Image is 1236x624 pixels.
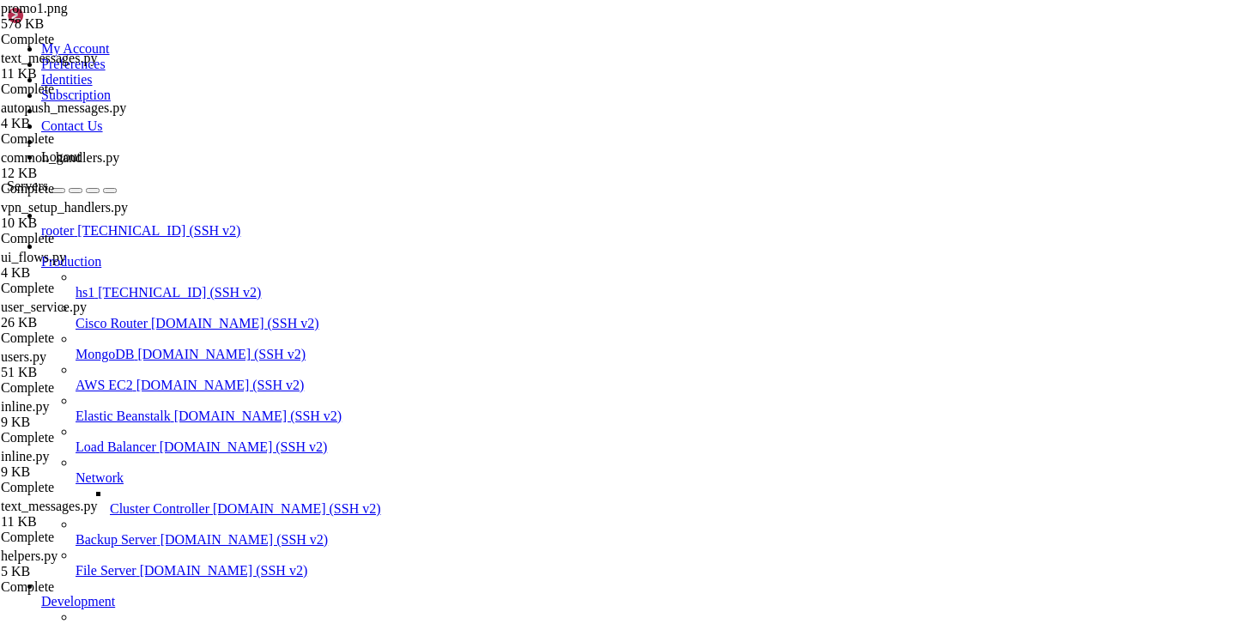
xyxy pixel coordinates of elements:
[1,1,173,32] span: promo1.png
[797,264,914,277] span: Запущена автопров
[1,365,173,380] div: 51 KB
[1,150,173,181] span: common_handlers.py
[1,215,173,231] div: 10 KB
[1,564,173,579] div: 5 KB
[7,492,1011,506] x-row: "success": true,
[7,407,1011,421] x-row: [DATE] 09:48:55,796 - [INFO] - services.api_client - (api_client.py)._make_request(50) - RAW RESP...
[1,380,173,396] div: Complete
[1,200,128,215] span: vpn_setup_handlers.py
[1,480,173,495] div: Complete
[1,231,173,246] div: Complete
[1,82,173,97] div: Complete
[7,278,371,292] span: ерка для платежа 302bd038-000f-5001-8000-1413fbd3b4e5
[7,293,1011,307] x-row: [DATE] 09:48:40,754 - [INFO] - aiogram.event - (dispatcher.py).feed_update(172) - Update id=77878...
[7,136,1011,150] x-row: pi/payments/pay-link: {
[1,250,66,264] span: ui_flows.py
[824,349,839,364] span: 🔍
[7,478,1011,493] x-row: "exists": true,
[7,321,1011,336] x-row: [DATE] 09:48:40,754 - [INFO] - handlers.payment_handlers - (payment_handlers.py).auto_check_payme...
[1,66,173,82] div: 11 KB
[1,548,173,579] span: helpers.py
[1,514,173,530] div: 11 KB
[1,349,46,364] span: users.py
[7,364,501,378] span: кая проверка платежа 302bd038-000f-5001-8000-1413fbd3b4e5 для 6919469770
[1,579,173,595] div: Complete
[7,50,1011,64] x-row: api/payments/pay-link | Status: 200 | Body: {"amount":1299.0,"confirmation_url":"[URL][DOMAIN_NAME]
[1,100,173,131] span: autopush_messages.py
[1,265,173,281] div: 4 KB
[7,378,831,391] span: [DATE] 09:48:55,761 - [DEBUG] - services.api_client - (api_client.py)._make_request(40) - Запрос:...
[839,349,914,363] span: Автоматичес
[7,221,1011,235] x-row: "success": true,
[1,349,173,380] span: users.py
[7,250,1011,264] x-row: }
[7,93,1011,107] x-row: 65,"payment_id":"302bd038-000f-5001-8000-1413fbd3b4e5","success":true,"tariff_id":4}
[7,35,1011,50] x-row: [DATE] 09:48:40,721 - [INFO] - services.api_client - (api_client.py)._make_request(50) - RAW RESP...
[7,306,1011,321] x-row: ot id=7434226191
[7,179,391,192] span: "description": "Подписка на год с максимальной скидкой",
[7,463,1011,478] x-row: pi/users/check/6919469770: {
[1,116,173,131] div: 4 KB
[7,192,1011,207] x-row: "duration_days": 365,
[1,150,119,165] span: common_handlers.py
[735,321,749,336] span: 🔄
[1,32,173,47] div: Complete
[7,149,1011,164] x-row: "amount": 1299.0,
[1,499,97,513] span: text_messages.py
[7,421,1011,435] x-row: api/users/check/6919469770 | Status: 200 | Body: {"exists":true,"success":true,"user_id":341}
[1,548,58,563] span: helpers.py
[7,335,295,348] span: атежа 302bd038-000f-5001-8000-1413fbd3b4e5
[1,166,173,181] div: 12 KB
[1,430,173,445] div: Complete
[1,100,126,115] span: autopush_messages.py
[7,449,1011,463] x-row: [DATE] 09:48:55,797 - [INFO] - services.api_client - (api_client.py)._make_request(63) - PARSED J...
[1,449,173,480] span: inline.py
[1,499,173,530] span: text_messages.py
[1,300,173,330] span: user_service.py
[1,530,173,545] div: Complete
[7,235,1011,250] x-row: "tariff_id": 4
[1,300,87,314] span: user_service.py
[783,264,797,278] span: 🔄
[1,449,49,463] span: inline.py
[1,181,173,197] div: Complete
[7,392,247,406] span: sers/check/6919469770, данные: None
[1,399,49,414] span: inline.py
[1,51,173,82] span: text_messages.py
[1,131,173,147] div: Complete
[1,315,173,330] div: 26 KB
[1,1,68,15] span: promo1.png
[7,7,838,21] span: [DATE] 09:48:40,349 - [DEBUG] - services.api_client - (api_client.py)._make_request(40) - Запрос:...
[7,264,1011,278] x-row: [DATE] 09:48:40,753 - [INFO] - handlers.payment_handlers - (payment_handlers.py).create_payment_f...
[7,78,1011,93] x-row: 441 \u043c\u0430\u043a\u0441\u0438\u043c\u0430\u043b\u044c\u043d\u043e\u0439 \u0441\u043a\u0438\u...
[1,330,173,346] div: Complete
[7,121,1011,136] x-row: [DATE] 09:48:40,722 - [INFO] - services.api_client - (api_client.py)._make_request(63) - PARSED J...
[7,164,1011,179] x-row: "confirmation_url": "[URL][DOMAIN_NAME]",
[1,399,173,430] span: inline.py
[1,200,173,231] span: vpn_setup_handlers.py
[7,207,1011,221] x-row: "payment_id": "302bd038-000f-5001-8000-1413fbd3b4e5",
[1,51,97,65] span: text_messages.py
[1,281,173,296] div: Complete
[1,464,173,480] div: 9 KB
[1,250,173,281] span: ui_flows.py
[1,16,173,32] div: 578 KB
[749,321,914,335] span: Запущена автопроверка пл
[7,64,1011,79] x-row: =302bd038-000f-5001-8000-1413fbd3b4e5","description":"\u041f\u043e\u0434\u043f\u0438\u0441\u043a\...
[7,21,659,35] span: payments/pay-link, данные: {'user_id': 341, 'tariff_id': 4, 'return_url': '[URL][DOMAIN_NAME]'}
[7,349,1011,364] x-row: [DATE] 09:48:55,761 - [INFO] - handlers.payment_handlers - (payment_handlers.py).check_and_notify...
[1,415,173,430] div: 9 KB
